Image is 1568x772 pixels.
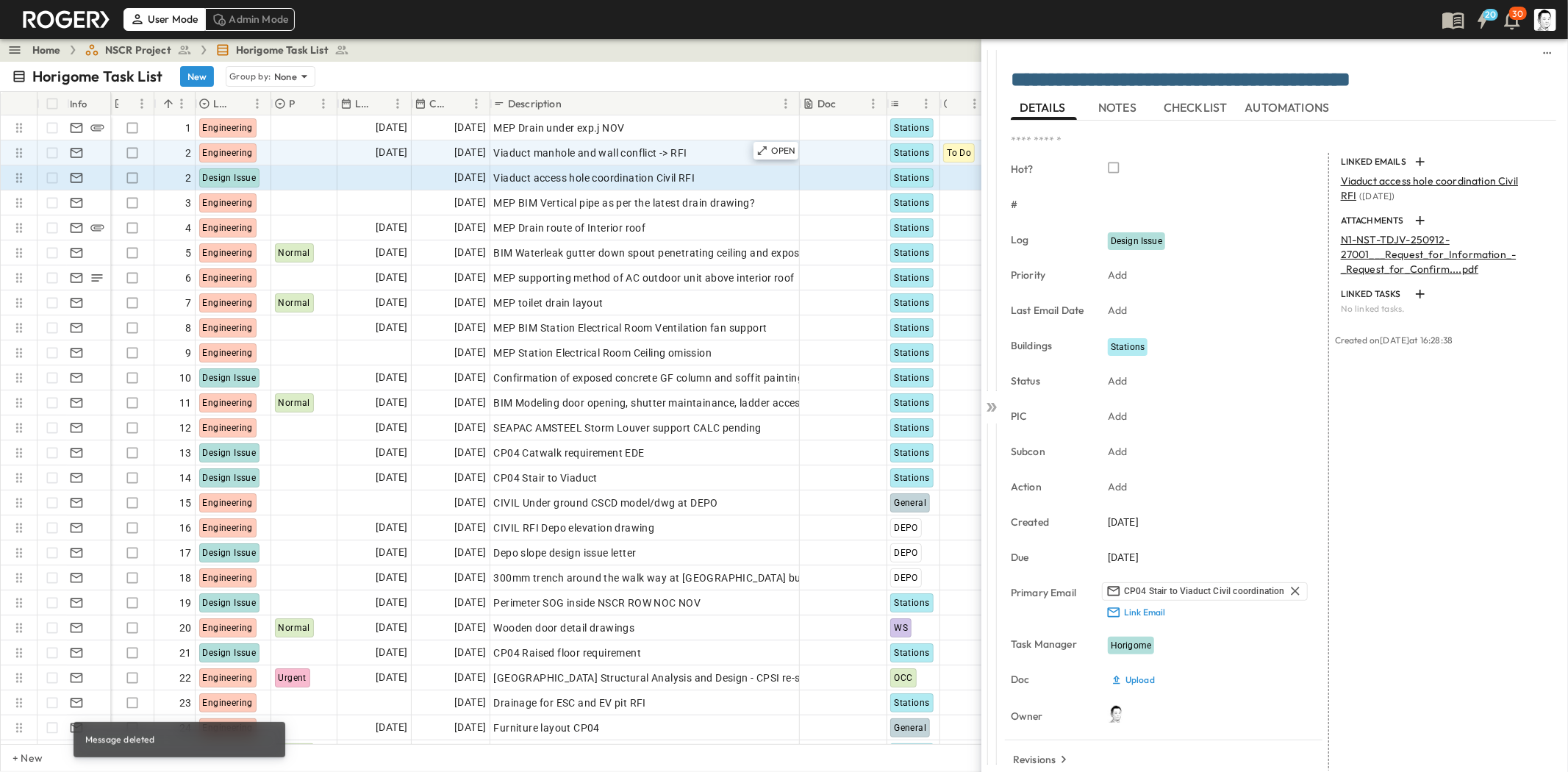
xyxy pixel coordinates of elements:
[493,246,805,260] span: BIM Waterleak gutter down spout penetrating ceiling and expose
[493,371,822,385] span: Confirmation of exposed concrete GF column and soffit painting RFI
[376,719,407,736] span: [DATE]
[1011,709,1087,723] p: Owner
[1108,268,1128,282] p: Add
[248,95,266,112] button: Menu
[1108,444,1128,459] p: Add
[493,421,761,435] span: SEAPAC AMSTEEL Storm Louver support CALC pending
[179,646,192,660] span: 21
[1108,479,1128,494] p: Add
[771,145,796,157] p: OPEN
[454,244,486,261] span: [DATE]
[1011,444,1087,459] p: Subcon
[1341,232,1547,276] p: N1-NST-TDJV-250912-27001___Request_for_Information_-_Request_for_Confirm....pdf
[839,96,855,112] button: Sort
[376,294,407,311] span: [DATE]
[1341,288,1408,300] p: LINKED TASKS
[454,594,486,611] span: [DATE]
[185,271,191,285] span: 6
[493,296,603,310] span: MEP toilet drain layout
[185,246,191,260] span: 5
[1011,550,1087,565] p: Due
[376,369,407,386] span: [DATE]
[493,646,641,660] span: CP04 Raised floor requirement
[777,95,795,112] button: Menu
[493,271,794,285] span: MEP supporting method of AC outdoor unit above interior roof
[1011,338,1087,353] p: Buildings
[67,92,111,115] div: Info
[123,8,205,30] div: User Mode
[493,546,636,560] span: Depo slope design issue letter
[105,43,171,57] span: NSCR Project
[1359,190,1395,201] span: ( [DATE] )
[1124,585,1285,597] span: CP04 Stair to Viaduct Civil coordination
[493,721,599,735] span: Furniture layout CP04
[493,571,832,585] span: 300mm trench around the walk way at [GEOGRAPHIC_DATA] buildings
[454,219,486,236] span: [DATE]
[376,619,407,636] span: [DATE]
[185,146,191,160] span: 2
[203,448,257,458] span: Design Issue
[32,43,358,57] nav: breadcrumbs
[1011,479,1087,494] p: Action
[1011,409,1087,423] p: PIC
[85,726,154,753] div: Message deleted
[1011,303,1087,318] p: Last Email Date
[315,95,332,112] button: Menu
[1164,101,1231,115] span: CHECKLIST
[1108,515,1139,529] span: [DATE]
[454,519,486,536] span: [DATE]
[229,69,271,84] p: Group by:
[32,43,61,57] a: Home
[179,696,192,710] span: 23
[1011,197,1087,212] p: #
[454,619,486,636] span: [DATE]
[493,671,850,685] span: [GEOGRAPHIC_DATA] Structural Analysis and Design - CPSI re-submission
[376,744,407,761] span: [DATE]
[179,671,192,685] span: 22
[454,394,486,411] span: [DATE]
[1011,672,1087,687] p: Doc
[203,323,253,333] span: Engineering
[1341,215,1408,226] p: ATTACHMENTS
[454,194,486,211] span: [DATE]
[376,419,407,436] span: [DATE]
[185,171,191,185] span: 2
[179,421,192,435] span: 12
[279,673,307,683] span: Urgent
[493,321,767,335] span: MEP BIM Station Electrical Room Ventilation fan support
[376,144,407,161] span: [DATE]
[274,69,298,84] p: None
[1486,9,1497,21] h6: 20
[1108,705,1125,723] img: Profile Picture
[1011,162,1087,176] p: Hot?
[493,121,624,135] span: MEP Drain under exp.j NOV
[454,669,486,686] span: [DATE]
[121,96,137,112] button: Sort
[493,596,701,610] span: Perimeter SOG inside NSCR ROW NOC NOV
[179,521,192,535] span: 16
[493,521,654,535] span: CIVIL RFI Depo elevation drawing
[1108,303,1128,318] p: Add
[389,95,407,112] button: Menu
[1111,342,1145,352] span: Stations
[454,694,486,711] span: [DATE]
[493,196,755,210] span: MEP BIM Vertical pipe as per the latest drain drawing?
[1335,335,1453,346] span: Created on [DATE] at 16:28:38
[213,96,229,111] p: Log
[1011,232,1087,247] p: Log
[203,573,253,583] span: Engineering
[205,8,296,30] div: Admin Mode
[1534,9,1556,31] img: Profile Picture
[454,569,486,586] span: [DATE]
[817,96,837,111] p: Doc
[1098,101,1139,115] span: NOTES
[1011,585,1087,600] p: Primary Email
[279,248,310,258] span: Normal
[373,96,389,112] button: Sort
[493,696,645,710] span: Drainage for ESC and EV pit RFI
[468,95,485,112] button: Menu
[1108,669,1158,692] button: Upload
[1539,44,1556,62] button: sidedrawer-menu
[376,594,407,611] span: [DATE]
[203,373,257,383] span: Design Issue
